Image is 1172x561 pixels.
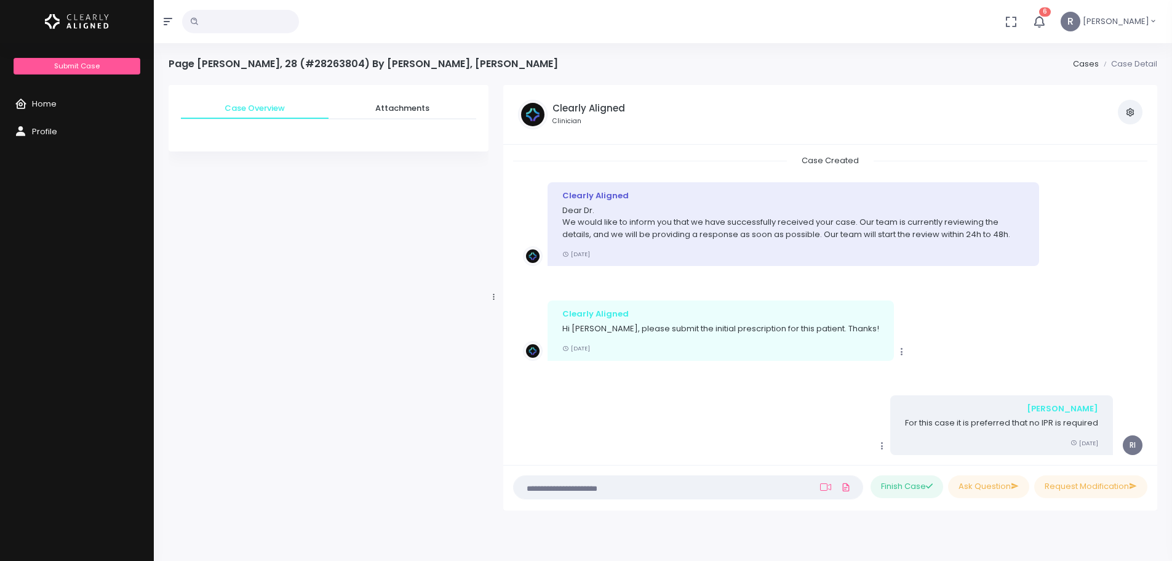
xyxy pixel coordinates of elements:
[905,403,1098,415] div: [PERSON_NAME]
[1073,58,1099,70] a: Cases
[562,323,879,335] p: Hi [PERSON_NAME], please submit the initial prescription for this patient. Thanks!
[1099,58,1157,70] li: Case Detail
[14,58,140,75] a: Submit Case
[1039,7,1051,17] span: 6
[32,126,57,137] span: Profile
[1070,439,1098,447] small: [DATE]
[552,116,625,126] small: Clinician
[552,103,625,114] h5: Clearly Aligned
[562,344,590,352] small: [DATE]
[32,98,57,110] span: Home
[787,151,874,170] span: Case Created
[169,58,558,70] h4: Page [PERSON_NAME], 28 (#28263804) By [PERSON_NAME], [PERSON_NAME]
[562,204,1024,241] p: Dear Dr. We would like to inform you that we have successfully received your case. Our team is cu...
[191,102,319,115] span: Case Overview
[562,190,1024,202] div: Clearly Aligned
[948,475,1029,498] button: Ask Question
[1083,15,1149,28] span: [PERSON_NAME]
[871,475,943,498] button: Finish Case
[1034,475,1147,498] button: Request Modification
[54,61,100,71] span: Submit Case
[1061,12,1080,31] span: R
[169,85,488,167] div: scrollable content
[905,417,1098,429] p: For this case it is preferred that no IPR is required
[45,9,109,34] img: Logo Horizontal
[338,102,466,115] span: Attachments
[562,308,879,320] div: Clearly Aligned
[839,476,853,498] a: Add Files
[818,482,834,492] a: Add Loom Video
[562,250,590,258] small: [DATE]
[1123,435,1142,455] span: RI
